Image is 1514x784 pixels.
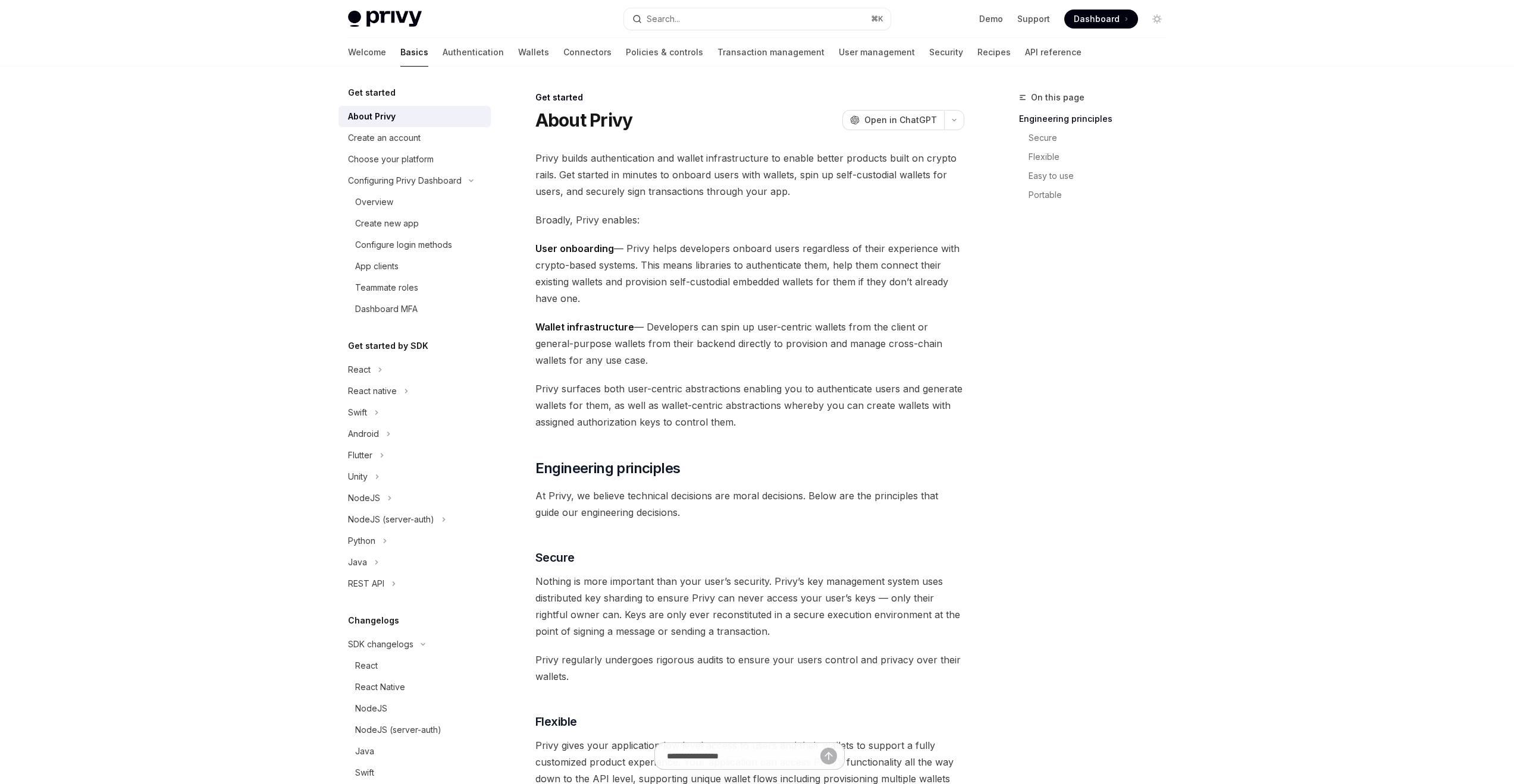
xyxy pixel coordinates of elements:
[338,359,491,380] button: React
[518,38,549,67] a: Wallets
[355,723,441,737] div: NodeJS (server-auth)
[338,573,491,594] button: REST API
[535,459,681,478] span: Engineering principles
[338,676,491,698] a: React Native
[667,743,820,769] input: Ask a question...
[338,466,491,487] button: Unity
[355,766,374,780] div: Swift
[535,380,964,430] span: Privy surfaces both user-centric abstractions enabling you to authenticate users and generate wal...
[842,110,944,130] button: Open in ChatGPT
[348,152,434,166] div: Choose your platform
[400,38,428,67] a: Basics
[355,744,374,758] div: Java
[348,577,384,591] div: REST API
[1074,13,1120,25] span: Dashboard
[338,423,491,445] button: Android
[338,234,491,256] a: Configure login methods
[647,12,680,26] div: Search...
[535,150,964,200] span: Privy builds authentication and wallet infrastructure to enable better products built on crypto r...
[348,427,379,441] div: Android
[348,109,396,124] div: About Privy
[624,8,891,30] button: Search...⌘K
[1064,10,1138,29] a: Dashboard
[338,256,491,277] a: App clients
[348,174,462,188] div: Configuring Privy Dashboard
[820,748,837,764] button: Send message
[535,212,964,228] span: Broadly, Privy enables:
[355,216,419,231] div: Create new app
[338,277,491,298] a: Teammate roles
[348,613,399,628] h5: Changelogs
[355,238,452,252] div: Configure login methods
[348,11,422,27] img: light logo
[535,109,633,131] h1: About Privy
[1019,109,1176,128] a: Engineering principles
[1019,166,1176,185] a: Easy to use
[348,491,380,505] div: NodeJS
[348,512,434,527] div: NodeJS (server-auth)
[338,127,491,149] a: Create an account
[338,762,491,783] a: Swift
[1019,147,1176,166] a: Flexible
[1025,38,1082,67] a: API reference
[535,319,964,369] span: — Developers can spin up user-centric wallets from the client or general-purpose wallets from the...
[348,637,413,651] div: SDK changelogs
[535,549,575,566] span: Secure
[338,634,491,655] button: SDK changelogs
[338,530,491,552] button: Python
[348,38,386,67] a: Welcome
[535,240,964,307] span: — Privy helps developers onboard users regardless of their experience with crypto-based systems. ...
[979,13,1003,25] a: Demo
[348,470,368,484] div: Unity
[1017,13,1050,25] a: Support
[839,38,915,67] a: User management
[348,448,372,462] div: Flutter
[535,651,964,685] span: Privy regularly undergoes rigorous audits to ensure your users control and privacy over their wal...
[1019,185,1176,204] a: Portable
[864,114,937,126] span: Open in ChatGPT
[355,195,393,209] div: Overview
[535,573,964,640] span: Nothing is more important than your user’s security. Privy’s key management system uses distribut...
[338,487,491,509] button: NodeJS
[1148,10,1167,29] button: Toggle dark mode
[355,659,378,673] div: React
[1031,90,1084,105] span: On this page
[348,363,371,377] div: React
[355,281,418,295] div: Teammate roles
[348,339,428,353] h5: Get started by SDK
[977,38,1011,67] a: Recipes
[338,509,491,530] button: NodeJS (server-auth)
[338,149,491,170] a: Choose your platform
[338,402,491,423] button: Swift
[535,92,964,103] div: Get started
[355,259,399,273] div: App clients
[348,405,367,420] div: Swift
[348,555,367,569] div: Java
[338,741,491,762] a: Java
[338,170,491,191] button: Configuring Privy Dashboard
[338,213,491,234] a: Create new app
[338,552,491,573] button: Java
[355,680,405,694] div: React Native
[338,655,491,676] a: React
[626,38,703,67] a: Policies & controls
[929,38,963,67] a: Security
[563,38,612,67] a: Connectors
[871,14,883,24] span: ⌘ K
[535,713,577,730] span: Flexible
[348,384,397,398] div: React native
[348,131,421,145] div: Create an account
[348,534,375,548] div: Python
[535,321,634,333] strong: Wallet infrastructure
[355,701,387,716] div: NodeJS
[535,243,614,254] strong: User onboarding
[355,302,418,316] div: Dashboard MFA
[338,445,491,466] button: Flutter
[535,487,964,521] span: At Privy, we believe technical decisions are moral decisions. Below are the principles that guide...
[338,698,491,719] a: NodeJS
[338,380,491,402] button: React native
[338,191,491,213] a: Overview
[443,38,504,67] a: Authentication
[717,38,825,67] a: Transaction management
[348,86,396,100] h5: Get started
